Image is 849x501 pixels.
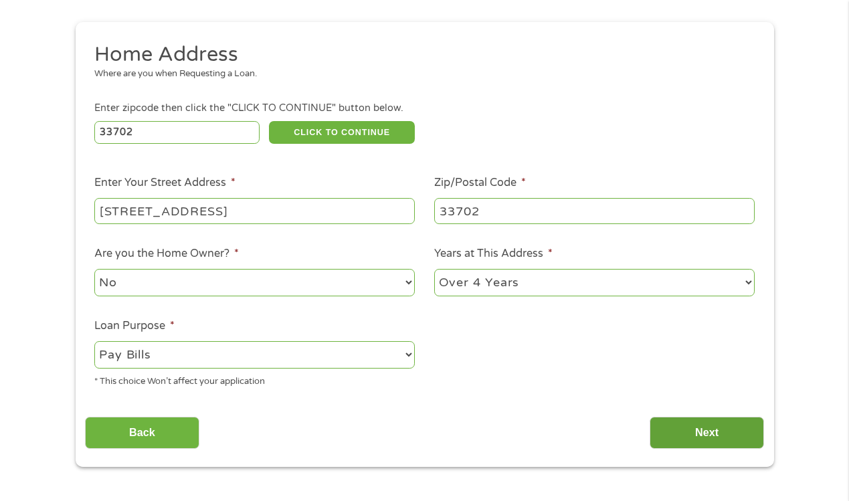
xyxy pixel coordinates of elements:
[85,417,199,449] input: Back
[94,319,175,333] label: Loan Purpose
[434,176,526,190] label: Zip/Postal Code
[650,417,764,449] input: Next
[94,68,745,81] div: Where are you when Requesting a Loan.
[94,247,239,261] label: Are you the Home Owner?
[94,101,754,116] div: Enter zipcode then click the "CLICK TO CONTINUE" button below.
[94,198,415,223] input: 1 Main Street
[434,247,553,261] label: Years at This Address
[94,176,235,190] label: Enter Your Street Address
[269,121,415,144] button: CLICK TO CONTINUE
[94,121,260,144] input: Enter Zipcode (e.g 01510)
[94,371,415,389] div: * This choice Won’t affect your application
[94,41,745,68] h2: Home Address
